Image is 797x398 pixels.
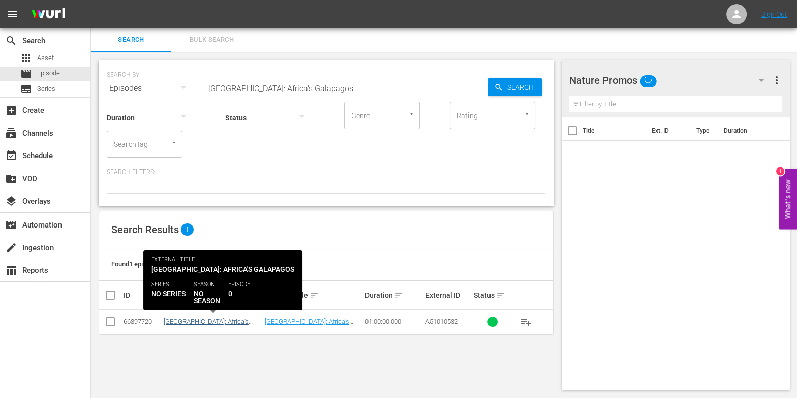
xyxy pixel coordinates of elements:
span: Ingestion [5,242,17,254]
span: Bulk Search [177,34,246,46]
button: Open [169,138,179,147]
div: 1 [776,167,784,175]
span: sort [496,291,505,300]
a: Sign Out [761,10,787,18]
div: 01:00:00.000 [365,318,422,325]
button: Search [488,78,542,96]
span: Create [5,104,17,117]
span: Found 1 episodes sorted by: relevance [111,260,218,268]
button: Open [522,109,532,119]
span: Channels [5,127,17,139]
span: 1 [181,223,194,236]
span: Search [5,35,17,47]
div: ID [124,291,161,299]
div: Internal Title [164,289,262,301]
a: [GEOGRAPHIC_DATA]: Africa's Galapagos [265,318,353,333]
button: playlist_add [514,310,538,334]
div: 66897720 [124,318,161,325]
button: Open [407,109,416,119]
span: VOD [5,173,17,185]
span: Series [20,83,32,95]
button: more_vert [770,68,782,92]
th: Ext. ID [646,117,690,145]
span: Series [37,84,55,94]
span: menu [6,8,18,20]
th: Type [690,117,717,145]
span: sort [207,291,216,300]
a: [GEOGRAPHIC_DATA]: Africa's Galapagos [164,318,253,333]
span: Episode [37,68,60,78]
span: Reports [5,264,17,276]
span: apps [20,52,32,64]
span: playlist_add [520,316,532,328]
div: Duration [365,289,422,301]
img: ans4CAIJ8jUAAAAAAAAAAAAAAAAAAAAAAAAgQb4GAAAAAAAAAAAAAAAAAAAAAAAAJMjXAAAAAAAAAAAAAAAAAAAAAAAAgAT5G... [24,3,73,26]
th: Duration [717,117,778,145]
div: Status [474,289,511,301]
span: Asset [37,53,54,63]
span: Automation [5,219,17,231]
span: sort [394,291,403,300]
span: Search [97,34,165,46]
span: A51010532 [425,318,458,325]
span: more_vert [770,74,782,86]
th: Title [583,117,646,145]
span: Overlays [5,195,17,207]
span: sort [310,291,319,300]
div: External ID [425,291,471,299]
p: Search Filters: [107,168,545,177]
div: Nature Promos [569,66,774,94]
span: Episode [20,68,32,80]
span: Search [503,78,542,96]
button: Open Feedback Widget [779,169,797,229]
span: Search Results [111,223,179,236]
span: Schedule [5,150,17,162]
div: External Title [265,289,362,301]
div: Episodes [107,74,196,102]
